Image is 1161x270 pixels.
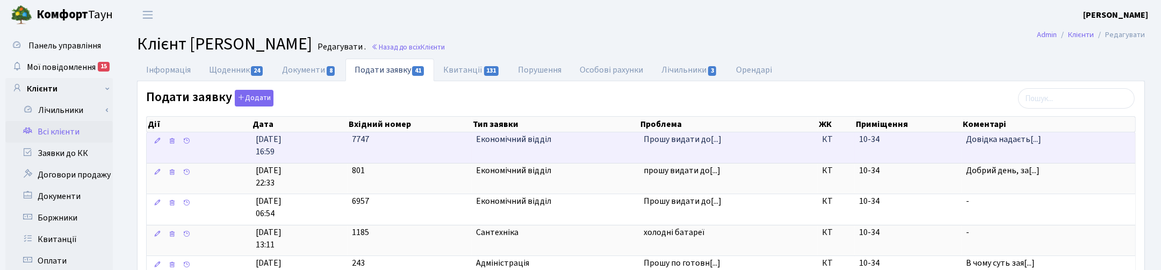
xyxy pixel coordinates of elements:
[966,257,1035,269] span: В чому суть зая[...]
[137,59,200,81] a: Інформація
[509,59,571,81] a: Порушення
[855,117,962,132] th: Приміщення
[859,195,879,207] span: 10-34
[5,229,113,250] a: Квитанції
[476,257,635,269] span: Адміністрація
[1021,24,1161,46] nav: breadcrumb
[5,207,113,229] a: Боржники
[28,40,101,52] span: Панель управління
[256,226,343,251] span: [DATE] 13:11
[11,4,32,26] img: logo.png
[98,62,110,72] div: 15
[484,66,499,76] span: 131
[256,133,343,158] span: [DATE] 16:59
[644,257,720,269] span: Прошу по готовн[...]
[859,257,879,269] span: 10-34
[37,6,113,24] span: Таун
[859,226,879,238] span: 10-34
[822,195,850,208] span: КТ
[1037,29,1057,40] a: Admin
[235,90,273,106] button: Подати заявку
[966,226,1131,239] span: -
[476,133,635,146] span: Економічний відділ
[412,66,424,76] span: 41
[644,195,722,207] span: Прошу видати до[...]
[327,66,335,76] span: 8
[5,164,113,186] a: Договори продажу
[315,42,366,52] small: Редагувати .
[644,165,720,176] span: прошу видати до[...]
[5,56,113,78] a: Мої повідомлення15
[232,88,273,107] a: Додати
[571,59,653,81] a: Особові рахунки
[1068,29,1094,40] a: Клієнти
[708,66,717,76] span: 3
[434,59,509,81] a: Квитанції
[476,165,635,177] span: Економічний відділ
[962,117,1135,132] th: Коментарі
[859,165,879,176] span: 10-34
[146,90,273,106] label: Подати заявку
[5,143,113,164] a: Заявки до КК
[5,121,113,143] a: Всі клієнти
[639,117,818,132] th: Проблема
[200,59,273,81] a: Щоденник
[134,6,161,24] button: Переключити навігацію
[476,226,635,239] span: Сантехніка
[1083,9,1148,22] a: [PERSON_NAME]
[727,59,781,81] a: Орендарі
[472,117,639,132] th: Тип заявки
[12,100,113,121] a: Лічильники
[476,195,635,208] span: Економічний відділ
[251,117,348,132] th: Дата
[1018,88,1135,109] input: Пошук...
[5,78,113,100] a: Клієнти
[352,133,369,145] span: 7747
[27,61,96,73] span: Мої повідомлення
[273,59,345,81] a: Документи
[37,6,88,23] b: Комфорт
[348,117,472,132] th: Вхідний номер
[966,195,1131,208] span: -
[822,226,850,239] span: КТ
[966,133,1041,145] span: Довідка надаєть[...]
[251,66,263,76] span: 24
[822,165,850,177] span: КТ
[421,42,445,52] span: Клієнти
[818,117,855,132] th: ЖК
[256,195,343,220] span: [DATE] 06:54
[352,257,365,269] span: 243
[352,226,369,238] span: 1185
[5,186,113,207] a: Документи
[966,165,1040,176] span: Добрий день, за[...]
[859,133,879,145] span: 10-34
[345,59,434,81] a: Подати заявку
[822,257,850,269] span: КТ
[822,133,850,146] span: КТ
[644,226,813,239] span: холодні батареї
[137,32,312,56] span: Клієнт [PERSON_NAME]
[1094,29,1145,41] li: Редагувати
[352,165,365,176] span: 801
[371,42,445,52] a: Назад до всіхКлієнти
[5,35,113,56] a: Панель управління
[352,195,369,207] span: 6957
[644,133,722,145] span: Прошу видати до[...]
[147,117,251,132] th: Дії
[653,59,727,81] a: Лічильники
[256,165,343,189] span: [DATE] 22:33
